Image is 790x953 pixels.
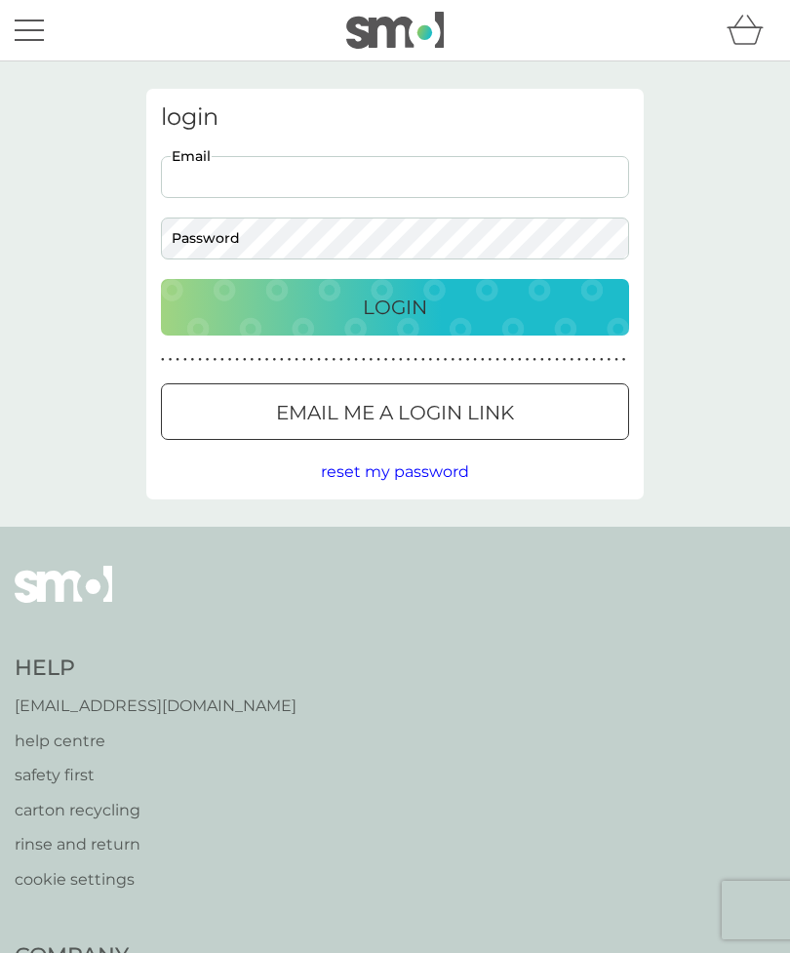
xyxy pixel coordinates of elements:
[321,459,469,485] button: reset my password
[495,355,499,365] p: ●
[346,12,444,49] img: smol
[339,355,343,365] p: ●
[161,279,629,336] button: Login
[295,355,298,365] p: ●
[265,355,269,365] p: ●
[272,355,276,365] p: ●
[577,355,581,365] p: ●
[213,355,217,365] p: ●
[399,355,403,365] p: ●
[503,355,507,365] p: ●
[228,355,232,365] p: ●
[332,355,336,365] p: ●
[533,355,536,365] p: ●
[376,355,380,365] p: ●
[362,355,366,365] p: ●
[407,355,411,365] p: ●
[585,355,589,365] p: ●
[429,355,433,365] p: ●
[481,355,485,365] p: ●
[161,355,165,365] p: ●
[15,654,296,684] h4: Help
[191,355,195,365] p: ●
[347,355,351,365] p: ●
[15,729,296,754] a: help centre
[548,355,552,365] p: ●
[317,355,321,365] p: ●
[257,355,261,365] p: ●
[518,355,522,365] p: ●
[614,355,618,365] p: ●
[198,355,202,365] p: ●
[540,355,544,365] p: ●
[570,355,573,365] p: ●
[276,397,514,428] p: Email me a login link
[169,355,173,365] p: ●
[206,355,210,365] p: ●
[235,355,239,365] p: ●
[161,103,629,132] h3: login
[489,355,493,365] p: ●
[436,355,440,365] p: ●
[473,355,477,365] p: ●
[325,355,329,365] p: ●
[15,832,296,857] a: rinse and return
[421,355,425,365] p: ●
[176,355,179,365] p: ●
[15,12,44,49] button: menu
[384,355,388,365] p: ●
[555,355,559,365] p: ●
[592,355,596,365] p: ●
[563,355,567,365] p: ●
[354,355,358,365] p: ●
[15,763,296,788] a: safety first
[458,355,462,365] p: ●
[251,355,255,365] p: ●
[15,867,296,893] a: cookie settings
[363,292,427,323] p: Login
[15,798,296,823] a: carton recycling
[727,11,775,50] div: basket
[466,355,470,365] p: ●
[280,355,284,365] p: ●
[15,694,296,719] a: [EMAIL_ADDRESS][DOMAIN_NAME]
[391,355,395,365] p: ●
[526,355,530,365] p: ●
[622,355,626,365] p: ●
[370,355,374,365] p: ●
[608,355,612,365] p: ●
[161,383,629,440] button: Email me a login link
[444,355,448,365] p: ●
[288,355,292,365] p: ●
[243,355,247,365] p: ●
[414,355,417,365] p: ●
[600,355,604,365] p: ●
[310,355,314,365] p: ●
[15,566,112,632] img: smol
[321,462,469,481] span: reset my password
[302,355,306,365] p: ●
[220,355,224,365] p: ●
[510,355,514,365] p: ●
[451,355,454,365] p: ●
[183,355,187,365] p: ●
